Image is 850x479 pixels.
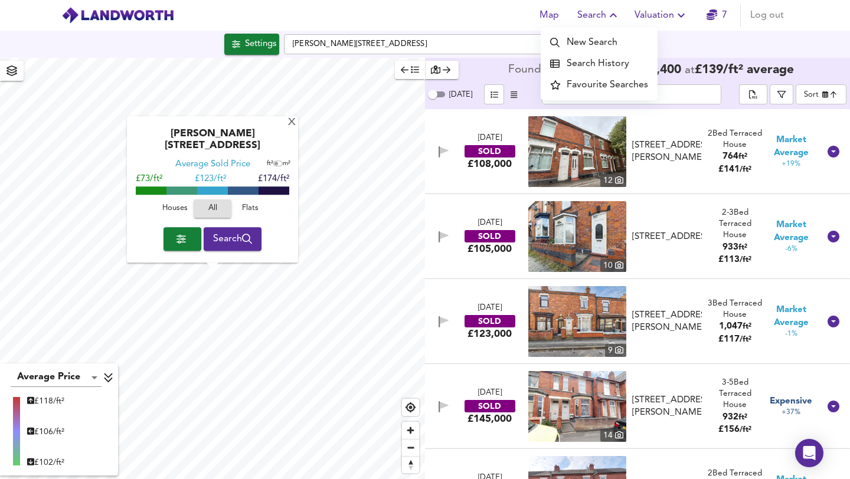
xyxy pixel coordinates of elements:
img: property thumbnail [528,286,626,357]
span: / ft² [740,426,751,434]
div: [DATE]SOLD£105,000 property thumbnail 10 [STREET_ADDRESS]2-3Bed Terraced House933ft²£113/ft² Mark... [425,194,850,279]
svg: Show Details [826,145,841,159]
div: £123,000 [467,327,512,340]
img: property thumbnail [528,201,626,272]
a: New Search [541,32,658,53]
button: 7 [698,4,735,27]
span: Search [213,231,253,247]
div: 86 Samuel Street, CW1 3AE [627,394,707,419]
div: Rightmove thinks this is a 5 bed but Zoopla states 3 bed, so we're showing you both here [707,377,763,388]
span: ft² [738,414,747,421]
div: 3 Bed Terraced House [707,298,763,321]
span: Search [577,7,620,24]
div: £ 106/ft² [27,426,64,438]
span: -6% [785,244,797,254]
span: 1,047 [719,322,743,331]
span: at [685,65,695,76]
button: Log out [746,4,789,27]
div: Sort [796,84,846,104]
span: Houses [159,202,191,216]
span: ft² [738,153,747,160]
svg: Show Details [826,229,841,244]
div: [DATE]SOLD£123,000 property thumbnail 9 [STREET_ADDRESS][PERSON_NAME]3Bed Terraced House1,047ft²£... [425,279,850,364]
div: Terraced House [707,207,763,241]
div: £ 102/ft² [27,457,64,468]
div: SOLD [465,400,515,412]
span: / ft² [740,336,751,343]
svg: Show Details [826,399,841,414]
button: Valuation [630,4,693,27]
span: ft² [267,161,273,168]
div: [DATE]SOLD£145,000 property thumbnail 14 [STREET_ADDRESS][PERSON_NAME]3-5Bed Terraced House932ft²... [425,364,850,449]
img: logo [61,6,174,24]
svg: Show Details [826,314,841,329]
span: Valuation [635,7,688,24]
span: Expensive [770,395,812,408]
span: £ 113 [718,255,751,264]
a: property thumbnail 9 [528,286,626,357]
div: Rightmove thinks this is a 3 bed but Zoopla states 2 bed, so we're showing you both here [707,207,763,218]
span: / ft² [740,166,751,173]
a: property thumbnail 12 [528,116,626,187]
button: Find my location [402,399,419,416]
input: Enter a location... [284,34,567,54]
span: £ 156 [718,425,751,434]
span: Reset bearing to north [402,457,419,473]
span: £174/ft² [258,175,289,184]
div: [PERSON_NAME][STREET_ADDRESS] [133,129,292,159]
div: £108,000 [467,158,512,170]
button: Search [204,227,262,251]
div: Average Sold Price [175,159,250,171]
div: [STREET_ADDRESS][PERSON_NAME] [632,309,702,334]
div: £105,000 [467,242,512,255]
div: [STREET_ADDRESS][PERSON_NAME] [632,394,702,419]
button: Search [573,4,625,27]
div: Click to configure Search Settings [224,34,279,55]
div: Open Intercom Messenger [795,439,823,467]
button: Map [530,4,568,27]
div: [DATE] [478,218,502,229]
div: 9 [605,344,626,357]
div: SOLD [465,230,515,242]
span: 932 [722,413,738,422]
div: [DATE] [478,388,502,399]
div: 2 Bed Terraced House [707,128,763,151]
span: +19% [782,159,800,169]
span: 933 [722,243,738,252]
div: 12 [600,174,626,187]
button: Settings [224,34,279,55]
div: SOLD [465,315,515,327]
span: / ft² [740,256,751,264]
li: Favourite Searches [541,74,658,96]
span: Market Average [763,219,819,244]
span: Log out [750,7,784,24]
img: property thumbnail [528,116,626,187]
span: ft² [743,323,751,330]
div: [STREET_ADDRESS] [632,231,702,243]
span: £73/ft² [136,175,162,184]
button: Reset bearing to north [402,456,419,473]
div: X [287,117,297,129]
button: Zoom out [402,439,419,456]
div: Sort [804,89,819,100]
div: 10 [600,259,626,272]
span: £ 139 / ft² average [695,64,794,76]
span: All [200,202,225,216]
div: Settings [245,37,276,52]
li: Search History [541,53,658,74]
div: 32 Samuel Street, CW1 3AB [627,309,707,334]
div: [STREET_ADDRESS][PERSON_NAME] [632,139,702,165]
span: £ 141 [718,165,751,174]
span: Map [535,7,563,24]
span: £ 123/ft² [195,175,226,184]
span: Market Average [763,304,819,329]
div: £ 118/ft² [27,395,64,407]
button: Zoom in [402,422,419,439]
span: 764 [722,152,738,161]
div: [DATE] [478,133,502,144]
button: Houses [156,200,194,218]
span: Market Average [763,134,819,159]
